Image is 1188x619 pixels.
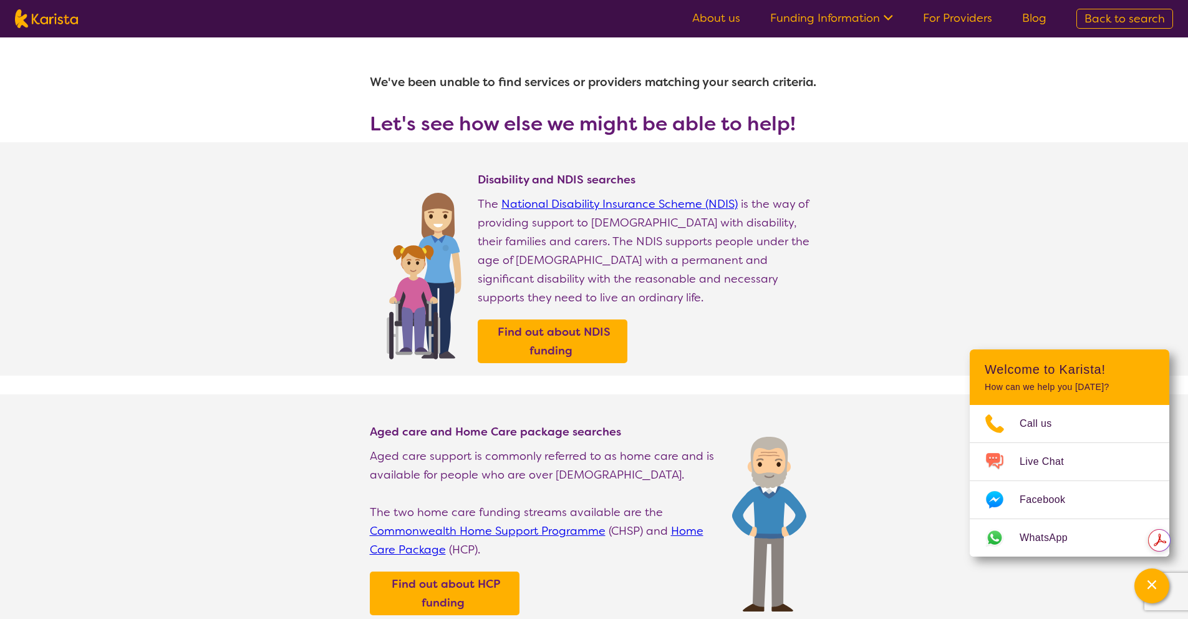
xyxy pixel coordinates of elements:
h2: Welcome to Karista! [985,362,1154,377]
span: Call us [1020,414,1067,433]
p: How can we help you [DATE]? [985,382,1154,392]
span: Live Chat [1020,452,1079,471]
ul: Choose channel [970,405,1169,557]
a: Find out about NDIS funding [481,323,624,360]
span: WhatsApp [1020,529,1083,547]
a: Funding Information [770,11,893,26]
h4: Aged care and Home Care package searches [370,424,720,439]
h3: Let's see how else we might be able to help! [370,112,819,135]
p: Aged care support is commonly referred to as home care and is available for people who are over [... [370,447,720,484]
a: For Providers [923,11,992,26]
a: Find out about HCP funding [373,575,516,612]
a: Back to search [1076,9,1173,29]
h1: We've been unable to find services or providers matching your search criteria. [370,67,819,97]
button: Channel Menu [1134,568,1169,603]
div: Channel Menu [970,349,1169,557]
h4: Disability and NDIS searches [478,172,819,187]
img: Find NDIS and Disability services and providers [382,185,465,359]
b: Find out about NDIS funding [498,324,611,358]
b: Find out about HCP funding [392,577,500,610]
a: National Disability Insurance Scheme (NDIS) [501,197,738,212]
span: Facebook [1020,490,1080,509]
p: The two home care funding streams available are the (CHSP) and (HCP). [370,503,720,559]
a: About us [692,11,740,26]
img: Karista logo [15,9,78,28]
img: Find Age care and home care package services and providers [732,437,806,612]
a: Web link opens in a new tab. [970,519,1169,557]
a: Commonwealth Home Support Programme [370,524,606,539]
a: Blog [1022,11,1046,26]
p: The is the way of providing support to [DEMOGRAPHIC_DATA] with disability, their families and car... [478,195,819,307]
span: Back to search [1084,11,1165,26]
